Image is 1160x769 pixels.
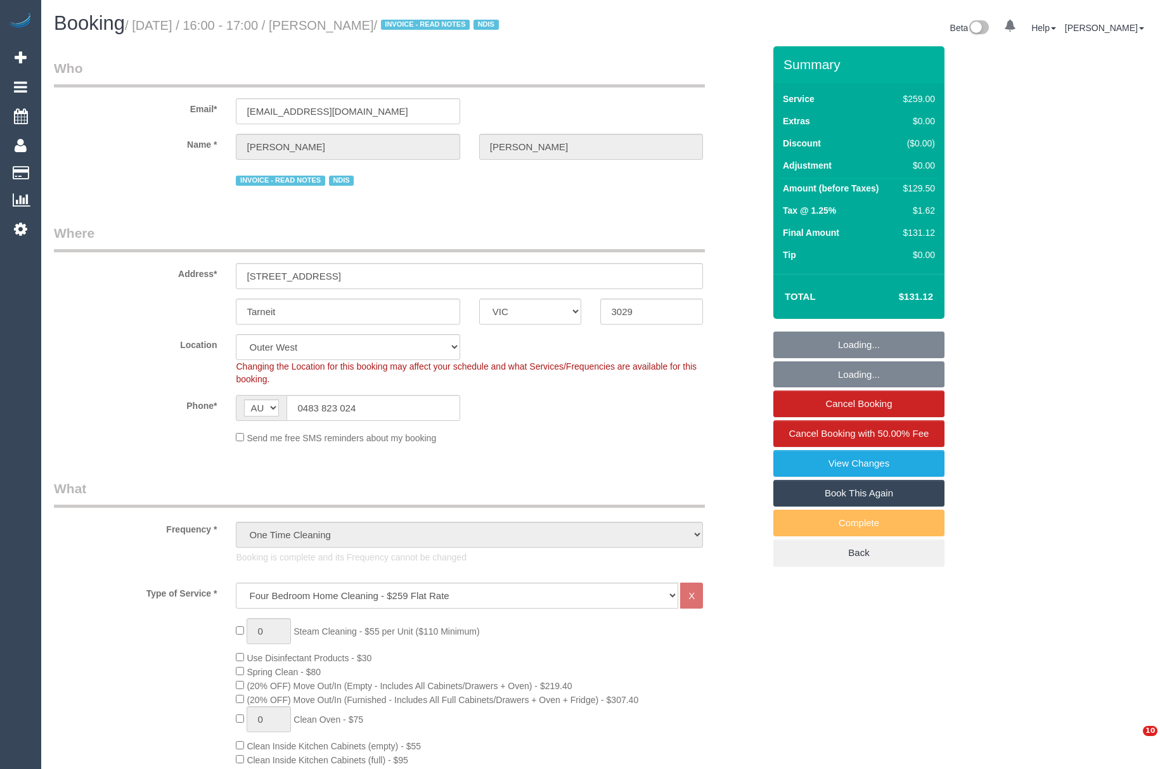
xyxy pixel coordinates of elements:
[861,292,933,302] h4: $131.12
[54,224,705,252] legend: Where
[783,226,839,239] label: Final Amount
[44,334,226,351] label: Location
[1065,23,1144,33] a: [PERSON_NAME]
[783,115,810,127] label: Extras
[789,428,929,439] span: Cancel Booking with 50.00% Fee
[1117,726,1147,756] iframe: Intercom live chat
[783,137,821,150] label: Discount
[236,176,325,186] span: INVOICE - READ NOTES
[783,57,938,72] h3: Summary
[785,291,816,302] strong: Total
[247,653,371,663] span: Use Disinfectant Products - $30
[783,204,836,217] label: Tax @ 1.25%
[247,741,421,751] span: Clean Inside Kitchen Cabinets (empty) - $55
[44,263,226,280] label: Address*
[236,98,460,124] input: Email*
[783,182,879,195] label: Amount (before Taxes)
[898,204,935,217] div: $1.62
[474,20,498,30] span: NDIS
[773,450,944,477] a: View Changes
[44,583,226,600] label: Type of Service *
[381,20,470,30] span: INVOICE - READ NOTES
[44,519,226,536] label: Frequency *
[54,12,125,34] span: Booking
[287,395,460,421] input: Phone*
[773,420,944,447] a: Cancel Booking with 50.00% Fee
[898,159,935,172] div: $0.00
[125,18,503,32] small: / [DATE] / 16:00 - 17:00 / [PERSON_NAME]
[247,433,436,443] span: Send me free SMS reminders about my booking
[898,249,935,261] div: $0.00
[236,134,460,160] input: First Name*
[44,134,226,151] label: Name *
[236,361,697,384] span: Changing the Location for this booking may affect your schedule and what Services/Frequencies are...
[898,93,935,105] div: $259.00
[898,226,935,239] div: $131.12
[773,480,944,507] a: Book This Again
[247,695,638,705] span: (20% OFF) Move Out/In (Furnished - Includes All Full Cabinets/Drawers + Oven + Fridge) - $307.40
[783,249,796,261] label: Tip
[8,13,33,30] img: Automaid Logo
[1031,23,1056,33] a: Help
[374,18,503,32] span: /
[54,59,705,87] legend: Who
[898,115,935,127] div: $0.00
[247,667,321,677] span: Spring Clean - $80
[247,681,572,691] span: (20% OFF) Move Out/In (Empty - Includes All Cabinets/Drawers + Oven) - $219.40
[783,159,832,172] label: Adjustment
[898,137,935,150] div: ($0.00)
[329,176,354,186] span: NDIS
[950,23,989,33] a: Beta
[968,20,989,37] img: New interface
[898,182,935,195] div: $129.50
[1143,726,1157,736] span: 10
[293,714,363,725] span: Clean Oven - $75
[236,299,460,325] input: Suburb*
[479,134,703,160] input: Last Name*
[783,93,815,105] label: Service
[247,755,408,765] span: Clean Inside Kitchen Cabinets (full) - $95
[293,626,479,637] span: Steam Cleaning - $55 per Unit ($110 Minimum)
[773,391,944,417] a: Cancel Booking
[44,395,226,412] label: Phone*
[773,540,944,566] a: Back
[236,551,703,564] p: Booking is complete and its Frequency cannot be changed
[600,299,703,325] input: Post Code*
[44,98,226,115] label: Email*
[54,479,705,508] legend: What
